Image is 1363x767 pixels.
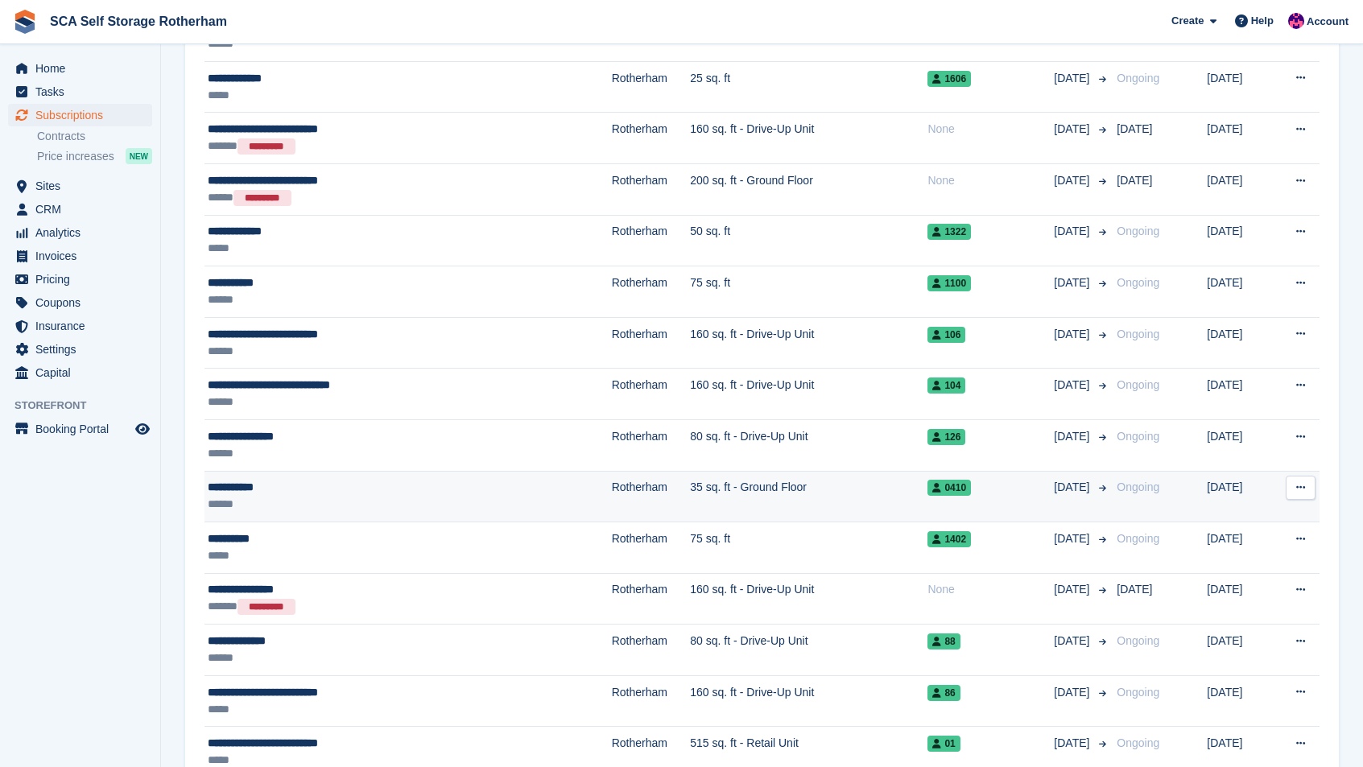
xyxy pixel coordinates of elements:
td: 160 sq. ft - Drive-Up Unit [690,317,927,369]
td: 80 sq. ft - Drive-Up Unit [690,419,927,471]
td: Rotherham [612,625,691,676]
a: menu [8,291,152,314]
span: [DATE] [1054,633,1092,649]
span: Ongoing [1117,634,1159,647]
a: menu [8,338,152,361]
span: [DATE] [1054,377,1092,394]
td: [DATE] [1207,573,1272,625]
a: menu [8,361,152,384]
a: menu [8,104,152,126]
div: NEW [126,148,152,164]
div: None [927,121,1054,138]
td: 75 sq. ft [690,266,927,318]
span: [DATE] [1054,326,1092,343]
span: 106 [927,327,965,343]
a: menu [8,268,152,291]
td: 200 sq. ft - Ground Floor [690,163,927,215]
td: Rotherham [612,266,691,318]
a: menu [8,315,152,337]
a: menu [8,175,152,197]
td: 80 sq. ft - Drive-Up Unit [690,625,927,676]
td: 50 sq. ft [690,215,927,266]
span: Subscriptions [35,104,132,126]
td: [DATE] [1207,163,1272,215]
img: Sam Chapman [1288,13,1304,29]
td: Rotherham [612,522,691,574]
td: 160 sq. ft - Drive-Up Unit [690,675,927,727]
span: Ongoing [1117,480,1159,493]
td: Rotherham [612,675,691,727]
span: Help [1251,13,1274,29]
span: Settings [35,338,132,361]
span: [DATE] [1117,174,1152,187]
a: SCA Self Storage Rotherham [43,8,233,35]
span: Ongoing [1117,378,1159,391]
td: [DATE] [1207,61,1272,113]
span: Analytics [35,221,132,244]
span: [DATE] [1054,274,1092,291]
span: 01 [927,736,960,752]
td: [DATE] [1207,266,1272,318]
span: [DATE] [1054,530,1092,547]
span: Ongoing [1117,686,1159,699]
span: Create [1171,13,1204,29]
a: menu [8,198,152,221]
span: Ongoing [1117,72,1159,85]
span: Storefront [14,398,160,414]
a: Preview store [133,419,152,439]
span: [DATE] [1054,172,1092,189]
span: Invoices [35,245,132,267]
div: None [927,172,1054,189]
td: [DATE] [1207,317,1272,369]
span: Home [35,57,132,80]
span: Booking Portal [35,418,132,440]
td: Rotherham [612,573,691,625]
td: 160 sq. ft - Drive-Up Unit [690,573,927,625]
span: 0410 [927,480,971,496]
td: Rotherham [612,113,691,164]
span: 1100 [927,275,971,291]
span: 1322 [927,224,971,240]
td: [DATE] [1207,471,1272,522]
td: 25 sq. ft [690,61,927,113]
span: [DATE] [1054,684,1092,701]
span: Pricing [35,268,132,291]
span: Account [1307,14,1349,30]
td: [DATE] [1207,419,1272,471]
td: 160 sq. ft - Drive-Up Unit [690,113,927,164]
span: Coupons [35,291,132,314]
td: [DATE] [1207,369,1272,420]
td: [DATE] [1207,675,1272,727]
span: 126 [927,429,965,445]
span: 104 [927,377,965,394]
a: Contracts [37,129,152,144]
td: Rotherham [612,419,691,471]
span: CRM [35,198,132,221]
span: [DATE] [1054,70,1092,87]
td: Rotherham [612,61,691,113]
span: [DATE] [1054,223,1092,240]
td: Rotherham [612,317,691,369]
span: Price increases [37,149,114,164]
td: Rotherham [612,163,691,215]
a: menu [8,57,152,80]
span: Ongoing [1117,225,1159,237]
td: 75 sq. ft [690,522,927,574]
span: Sites [35,175,132,197]
span: Ongoing [1117,532,1159,545]
div: None [927,581,1054,598]
span: Ongoing [1117,736,1159,749]
img: stora-icon-8386f47178a22dfd0bd8f6a31ec36ba5ce8667c1dd55bd0f319d3a0aa187defe.svg [13,10,37,34]
span: 1402 [927,531,971,547]
a: Price increases NEW [37,147,152,165]
span: [DATE] [1054,735,1092,752]
a: menu [8,245,152,267]
span: 1606 [927,71,971,87]
td: [DATE] [1207,113,1272,164]
span: Insurance [35,315,132,337]
td: Rotherham [612,369,691,420]
span: Ongoing [1117,276,1159,289]
td: 160 sq. ft - Drive-Up Unit [690,369,927,420]
td: [DATE] [1207,215,1272,266]
span: [DATE] [1117,122,1152,135]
